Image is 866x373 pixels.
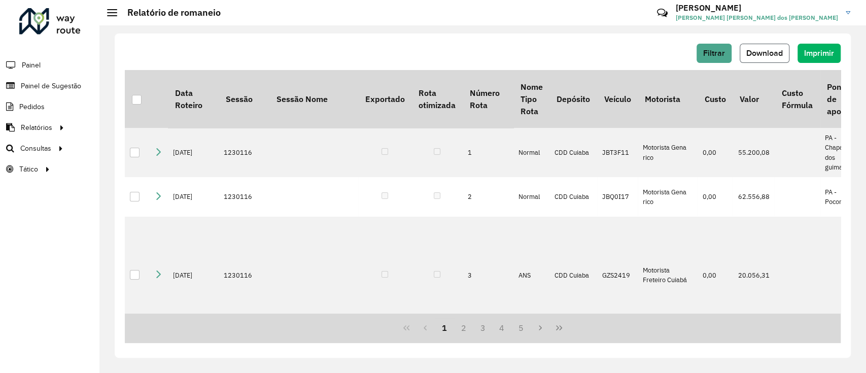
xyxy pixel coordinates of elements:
[513,70,549,128] th: Nome Tipo Rota
[22,60,41,71] span: Painel
[513,217,549,334] td: ANS
[454,318,473,337] button: 2
[269,70,358,128] th: Sessão Nome
[733,217,775,334] td: 20.056,31
[597,70,638,128] th: Veículo
[117,7,221,18] h2: Relatório de romaneio
[549,318,569,337] button: Last Page
[513,128,549,177] td: Normal
[358,70,411,128] th: Exportado
[20,143,51,154] span: Consultas
[798,44,841,63] button: Imprimir
[21,122,52,133] span: Relatórios
[651,2,673,24] a: Contato Rápido
[549,217,597,334] td: CDD Cuiaba
[676,13,838,22] span: [PERSON_NAME] [PERSON_NAME] dos [PERSON_NAME]
[549,70,597,128] th: Depósito
[638,70,698,128] th: Motorista
[219,217,269,334] td: 1230116
[820,70,861,128] th: Ponto de apoio
[19,101,45,112] span: Pedidos
[19,164,38,175] span: Tático
[549,128,597,177] td: CDD Cuiaba
[698,70,733,128] th: Custo
[492,318,511,337] button: 4
[697,44,732,63] button: Filtrar
[463,177,513,217] td: 2
[820,128,861,177] td: PA - Chapada dos guimarães
[740,44,789,63] button: Download
[411,70,462,128] th: Rota otimizada
[21,81,81,91] span: Painel de Sugestão
[219,177,269,217] td: 1230116
[820,177,861,217] td: PA - Poconé
[463,70,513,128] th: Número Rota
[435,318,454,337] button: 1
[597,217,638,334] td: GZS2419
[511,318,531,337] button: 5
[804,49,834,57] span: Imprimir
[531,318,550,337] button: Next Page
[638,128,698,177] td: Motorista Gena rico
[698,128,733,177] td: 0,00
[219,70,269,128] th: Sessão
[219,128,269,177] td: 1230116
[463,217,513,334] td: 3
[473,318,493,337] button: 3
[733,177,775,217] td: 62.556,88
[168,177,219,217] td: [DATE]
[638,217,698,334] td: Motorista Freteiro Cuiabá
[168,70,219,128] th: Data Roteiro
[746,49,783,57] span: Download
[733,70,775,128] th: Valor
[597,128,638,177] td: JBT3F11
[703,49,725,57] span: Filtrar
[168,217,219,334] td: [DATE]
[698,177,733,217] td: 0,00
[168,128,219,177] td: [DATE]
[549,177,597,217] td: CDD Cuiaba
[463,128,513,177] td: 1
[638,177,698,217] td: Motorista Gena rico
[698,217,733,334] td: 0,00
[597,177,638,217] td: JBQ0I17
[513,177,549,217] td: Normal
[775,70,819,128] th: Custo Fórmula
[733,128,775,177] td: 55.200,08
[676,3,838,13] h3: [PERSON_NAME]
